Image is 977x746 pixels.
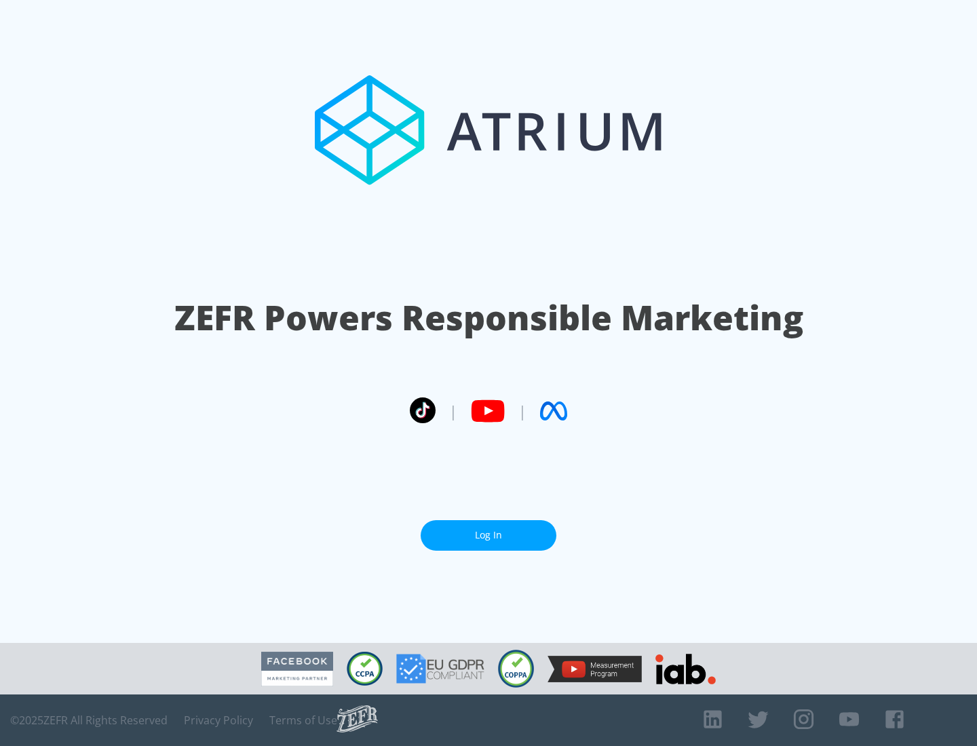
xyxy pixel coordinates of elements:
a: Terms of Use [269,713,337,727]
h1: ZEFR Powers Responsible Marketing [174,294,803,341]
span: | [518,401,526,421]
img: COPPA Compliant [498,650,534,688]
img: Facebook Marketing Partner [261,652,333,686]
span: | [449,401,457,421]
span: © 2025 ZEFR All Rights Reserved [10,713,168,727]
a: Privacy Policy [184,713,253,727]
img: CCPA Compliant [347,652,383,686]
img: IAB [655,654,716,684]
img: GDPR Compliant [396,654,484,684]
a: Log In [421,520,556,551]
img: YouTube Measurement Program [548,656,642,682]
